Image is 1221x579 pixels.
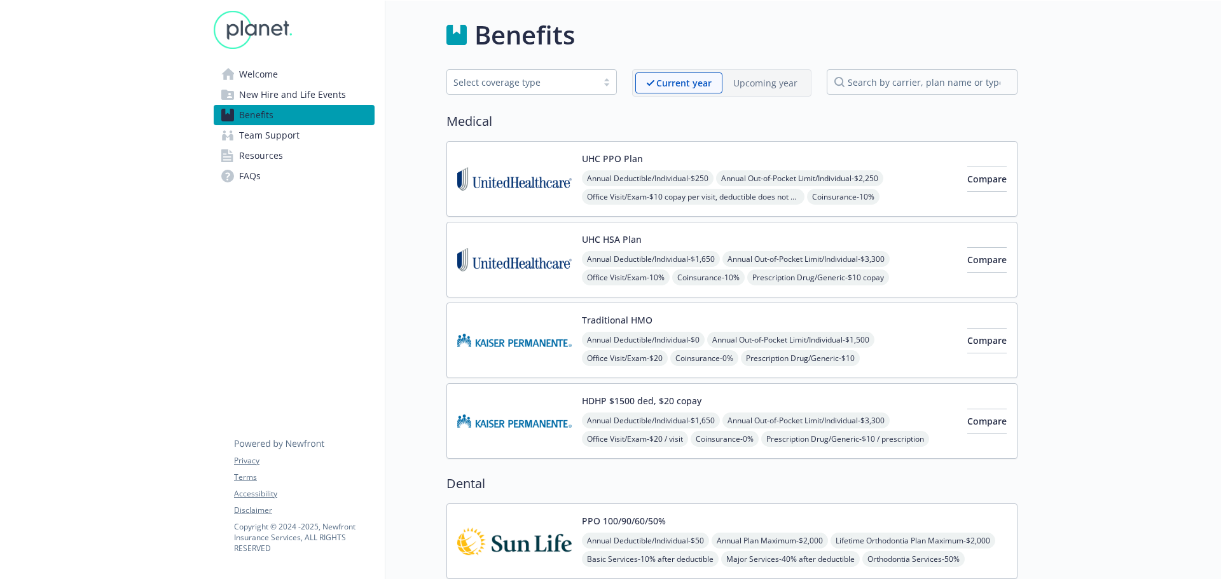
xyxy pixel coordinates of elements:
[967,173,1007,185] span: Compare
[234,505,374,516] a: Disclaimer
[582,412,720,428] span: Annual Deductible/Individual - $1,650
[967,409,1007,434] button: Compare
[712,533,828,548] span: Annual Plan Maximum - $2,000
[733,76,797,90] p: Upcoming year
[707,332,874,348] span: Annual Out-of-Pocket Limit/Individual - $1,500
[582,533,709,548] span: Annual Deductible/Individual - $50
[214,146,375,166] a: Resources
[670,350,738,366] span: Coinsurance - 0%
[446,474,1018,493] h2: Dental
[807,189,880,205] span: Coinsurance - 10%
[457,313,572,367] img: Kaiser Permanente Insurance Company carrier logo
[741,350,860,366] span: Prescription Drug/Generic - $10
[582,514,666,528] button: PPO 100/90/60/50%
[582,551,719,567] span: Basic Services - 10% after deductible
[582,233,642,246] button: UHC HSA Plan
[672,269,745,285] span: Coinsurance - 10%
[967,334,1007,346] span: Compare
[761,431,929,447] span: Prescription Drug/Generic - $10 / prescription
[582,394,701,407] button: HDHP $1500 ded, $20 copay
[862,551,965,567] span: Orthodontia Services - 50%
[453,76,591,89] div: Select coverage type
[722,412,890,428] span: Annual Out-of-Pocket Limit/Individual - $3,300
[214,125,375,146] a: Team Support
[582,189,804,205] span: Office Visit/Exam - $10 copay per visit, deductible does not apply
[691,431,759,447] span: Coinsurance - 0%
[967,254,1007,266] span: Compare
[214,64,375,85] a: Welcome
[967,328,1007,353] button: Compare
[214,85,375,105] a: New Hire and Life Events
[474,16,575,54] h1: Benefits
[656,76,712,90] p: Current year
[214,105,375,125] a: Benefits
[457,233,572,287] img: United Healthcare Insurance Company carrier logo
[239,166,261,186] span: FAQs
[722,251,890,267] span: Annual Out-of-Pocket Limit/Individual - $3,300
[234,472,374,483] a: Terms
[457,394,572,448] img: Kaiser Permanente Insurance Company carrier logo
[239,85,346,105] span: New Hire and Life Events
[967,415,1007,427] span: Compare
[239,105,273,125] span: Benefits
[582,350,668,366] span: Office Visit/Exam - $20
[582,269,670,285] span: Office Visit/Exam - 10%
[827,69,1018,95] input: search by carrier, plan name or type
[582,313,652,327] button: Traditional HMO
[239,125,300,146] span: Team Support
[239,64,278,85] span: Welcome
[721,551,860,567] span: Major Services - 40% after deductible
[967,247,1007,273] button: Compare
[967,167,1007,192] button: Compare
[234,521,374,554] p: Copyright © 2024 - 2025 , Newfront Insurance Services, ALL RIGHTS RESERVED
[214,166,375,186] a: FAQs
[582,251,720,267] span: Annual Deductible/Individual - $1,650
[446,112,1018,131] h2: Medical
[457,152,572,206] img: United Healthcare Insurance Company carrier logo
[457,514,572,568] img: Sun Life Financial carrier logo
[582,332,705,348] span: Annual Deductible/Individual - $0
[239,146,283,166] span: Resources
[716,170,883,186] span: Annual Out-of-Pocket Limit/Individual - $2,250
[582,152,643,165] button: UHC PPO Plan
[747,269,889,285] span: Prescription Drug/Generic - $10 copay
[582,431,688,447] span: Office Visit/Exam - $20 / visit
[831,533,995,548] span: Lifetime Orthodontia Plan Maximum - $2,000
[234,488,374,500] a: Accessibility
[582,170,714,186] span: Annual Deductible/Individual - $250
[234,455,374,467] a: Privacy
